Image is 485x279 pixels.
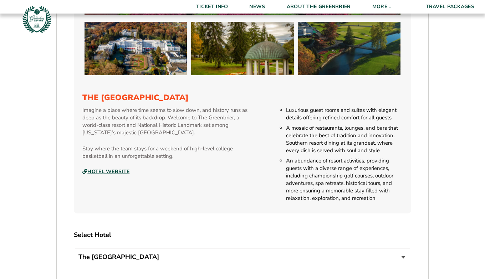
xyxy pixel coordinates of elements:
a: Hotel Website [82,169,129,175]
label: Select Hotel [74,231,411,239]
li: A mosaic of restaurants, lounges, and bars that celebrate the best of tradition and innovation. S... [286,124,403,154]
p: Stay where the team stays for a weekend of high-level college basketball in an unforgettable sett... [82,145,253,160]
p: Imagine a place where time seems to slow down, and history runs as deep as the beauty of its back... [82,107,253,136]
img: The Greenbrier Resort (2025 Mountain Division) [191,22,293,75]
h3: The [GEOGRAPHIC_DATA] [82,93,403,102]
img: Greenbrier Tip-Off [21,4,52,35]
img: The Greenbrier Resort (2025 Mountain Division) [298,22,400,75]
img: The Greenbrier Resort (2025 Mountain Division) [85,22,187,75]
li: Luxurious guest rooms and suites with elegant details offering refined comfort for all guests [286,107,403,122]
li: An abundance of resort activities, providing guests with a diverse range of experiences, includin... [286,157,403,202]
